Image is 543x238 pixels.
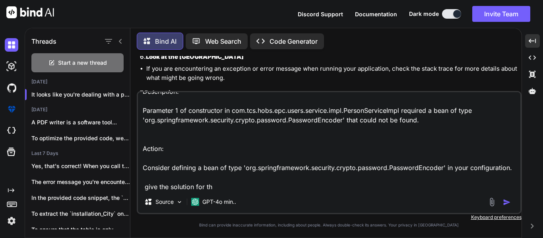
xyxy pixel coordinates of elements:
h2: [DATE] [25,106,130,113]
h2: Last 7 Days [25,150,130,157]
p: To optimize the provided code, we can... [31,134,130,142]
button: Discord Support [298,10,343,18]
p: Code Generator [270,37,318,46]
img: icon [503,198,511,206]
p: Yes, that's correct! When you call the... [31,162,130,170]
p: A PDF writer is a software tool... [31,118,130,126]
img: darkChat [5,38,18,52]
p: Source [155,198,174,206]
h3: 7. [140,89,520,98]
h2: [DATE] [25,79,130,85]
p: GPT-4o min.. [202,198,236,206]
img: Bind AI [6,6,54,18]
img: premium [5,103,18,116]
p: To extract the `installation_City` only if it... [31,210,130,218]
p: Web Search [205,37,241,46]
span: Dark mode [409,10,439,18]
h3: 6. [140,52,520,62]
p: Keyboard preferences [137,214,522,221]
img: settings [5,214,18,228]
p: It looks like you're dealing with a prob... [31,91,130,99]
h1: Threads [31,37,56,46]
p: Bind can provide inaccurate information, including about people. Always double-check its answers.... [137,222,522,228]
li: If you are encountering an exception or error message when running your application, check the st... [146,64,520,82]
img: Pick Models [176,199,183,205]
img: githubDark [5,81,18,95]
p: The error message you're encountering, which indicates... [31,178,130,186]
img: GPT-4o mini [191,198,199,206]
img: attachment [487,197,496,207]
p: Bind AI [155,37,176,46]
span: Discord Support [298,11,343,17]
button: Invite Team [472,6,530,22]
img: darkAi-studio [5,60,18,73]
img: cloudideIcon [5,124,18,137]
span: Documentation [355,11,397,17]
strong: Debugging [145,89,178,97]
p: To ensure that the table is only... [31,226,130,234]
span: Start a new thread [58,59,107,67]
p: In the provided code snippet, the `finalPricingMap`... [31,194,130,202]
strong: Look at the [GEOGRAPHIC_DATA] [146,53,244,60]
textarea: Description: Parameter 1 of constructor in com.tcs.hobs.epc.users.service.impl.PersonServiceImpl ... [138,92,520,191]
button: Documentation [355,10,397,18]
